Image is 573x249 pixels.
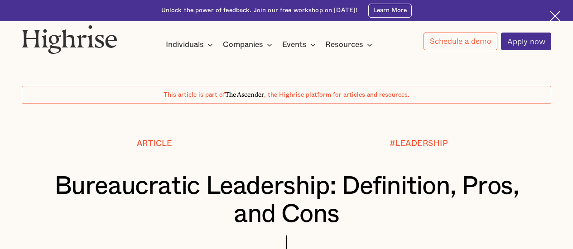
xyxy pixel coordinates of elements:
div: Events [282,39,307,50]
img: Highrise logo [22,25,117,54]
span: , the Highrise platform for articles and resources. [264,92,409,98]
div: Companies [223,39,263,50]
h1: Bureaucratic Leadership: Definition, Pros, and Cons [44,173,529,229]
a: Apply now [501,33,551,50]
div: Companies [223,39,275,50]
div: Individuals [166,39,216,50]
div: Resources [325,39,375,50]
div: Resources [325,39,363,50]
div: Unlock the power of feedback. Join our free workshop on [DATE]! [161,6,358,15]
span: This article is part of [164,92,225,98]
a: Schedule a demo [424,33,497,50]
img: Cross icon [550,11,560,21]
div: Individuals [166,39,204,50]
span: The Ascender [225,89,264,97]
a: Learn More [368,4,412,18]
div: Events [282,39,318,50]
div: Article [137,139,172,148]
div: #LEADERSHIP [390,139,448,148]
